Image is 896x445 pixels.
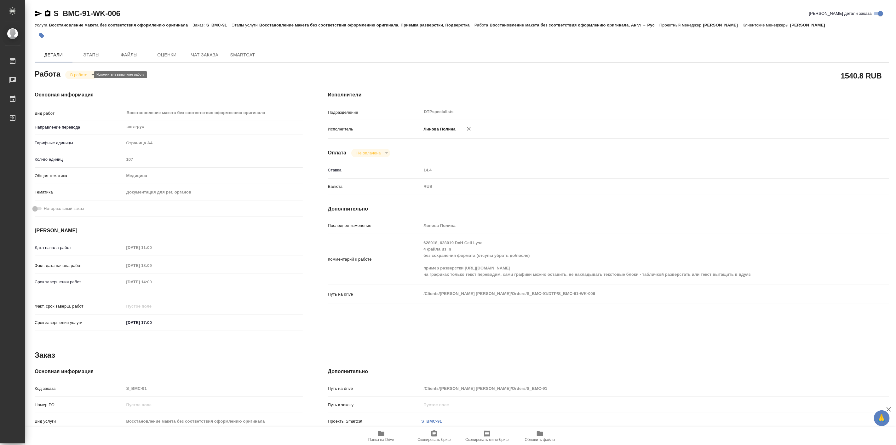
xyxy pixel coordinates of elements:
button: Добавить тэг [35,29,49,43]
p: Вид работ [35,110,124,117]
p: Срок завершения работ [35,279,124,285]
p: Путь на drive [328,291,422,298]
p: Подразделение [328,109,422,116]
button: Скопировать ссылку [44,10,51,17]
p: [PERSON_NAME] [703,23,743,27]
textarea: /Clients/[PERSON_NAME] [PERSON_NAME]/Orders/S_BMC-91/DTP/S_BMC-91-WK-006 [422,288,842,299]
button: 🙏 [874,410,890,426]
button: Не оплачена [354,150,382,156]
p: Факт. дата начала работ [35,263,124,269]
textarea: 628018, 628019 DxH Cell Lyse 4 файла из in без сохранения формата (отсупы убрать до/после) пример... [422,238,842,280]
p: Заказ: [192,23,206,27]
input: Пустое поле [422,165,842,175]
button: Скопировать бриф [408,427,461,445]
input: Пустое поле [124,400,303,409]
p: Валюта [328,183,422,190]
button: В работе [68,72,89,78]
p: Восстановление макета без соответствия оформлению оригинала, Приемка разверстки, Подверстка [259,23,474,27]
button: Скопировать мини-бриф [461,427,514,445]
span: Этапы [76,51,106,59]
a: S_BMC-91 [422,419,442,424]
span: Файлы [114,51,144,59]
p: Дата начала работ [35,245,124,251]
span: [PERSON_NAME] детали заказа [809,10,872,17]
p: Код заказа [35,385,124,392]
span: Скопировать мини-бриф [465,437,508,442]
span: Скопировать бриф [417,437,451,442]
p: Этапы услуги [232,23,259,27]
input: Пустое поле [124,155,303,164]
p: Клиентские менеджеры [743,23,790,27]
h4: Оплата [328,149,347,157]
h2: Работа [35,68,60,79]
h4: Основная информация [35,91,303,99]
input: Пустое поле [124,261,179,270]
p: Проектный менеджер [659,23,703,27]
input: Пустое поле [124,277,179,286]
span: 🙏 [876,412,887,425]
span: Оценки [152,51,182,59]
p: Факт. срок заверш. работ [35,303,124,309]
p: Срок завершения услуги [35,320,124,326]
p: Вид услуги [35,418,124,425]
div: Страница А4 [124,138,303,148]
input: Пустое поле [422,221,842,230]
input: Пустое поле [124,417,303,426]
p: Кол-во единиц [35,156,124,163]
p: Услуга [35,23,49,27]
p: Общая тематика [35,173,124,179]
div: Документация для рег. органов [124,187,303,198]
button: Обновить файлы [514,427,566,445]
p: Путь к заказу [328,402,422,408]
h4: Дополнительно [328,368,889,375]
h2: Заказ [35,350,55,360]
div: В работе [65,71,97,79]
p: Номер РО [35,402,124,408]
button: Скопировать ссылку для ЯМессенджера [35,10,42,17]
p: [PERSON_NAME] [790,23,830,27]
span: SmartCat [227,51,258,59]
span: Обновить файлы [525,437,555,442]
h4: Основная информация [35,368,303,375]
h4: [PERSON_NAME] [35,227,303,234]
h4: Исполнители [328,91,889,99]
p: Направление перевода [35,124,124,130]
p: S_BMC-91 [206,23,232,27]
p: Проекты Smartcat [328,418,422,425]
button: Удалить исполнителя [462,122,476,136]
p: Исполнитель [328,126,422,132]
p: Восстановление макета без соответствия оформлению оригинала [49,23,192,27]
input: ✎ Введи что-нибудь [124,318,179,327]
span: Чат заказа [190,51,220,59]
span: Папка на Drive [368,437,394,442]
button: Папка на Drive [355,427,408,445]
span: Нотариальный заказ [44,205,84,212]
p: Тарифные единицы [35,140,124,146]
div: RUB [422,181,842,192]
p: Путь на drive [328,385,422,392]
input: Пустое поле [124,243,179,252]
p: Восстановление макета без соответствия оформлению оригинала, Англ → Рус [490,23,660,27]
a: S_BMC-91-WK-006 [54,9,120,18]
div: Медицина [124,170,303,181]
h2: 1540.8 RUB [841,70,882,81]
span: Детали [38,51,69,59]
div: В работе [351,149,390,157]
input: Пустое поле [422,384,842,393]
input: Пустое поле [422,400,842,409]
p: Ставка [328,167,422,173]
p: Комментарий к работе [328,256,422,263]
h4: Дополнительно [328,205,889,213]
p: Линова Полина [422,126,456,132]
p: Тематика [35,189,124,195]
input: Пустое поле [124,384,303,393]
p: Работа [474,23,490,27]
p: Последнее изменение [328,222,422,229]
input: Пустое поле [124,302,179,311]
